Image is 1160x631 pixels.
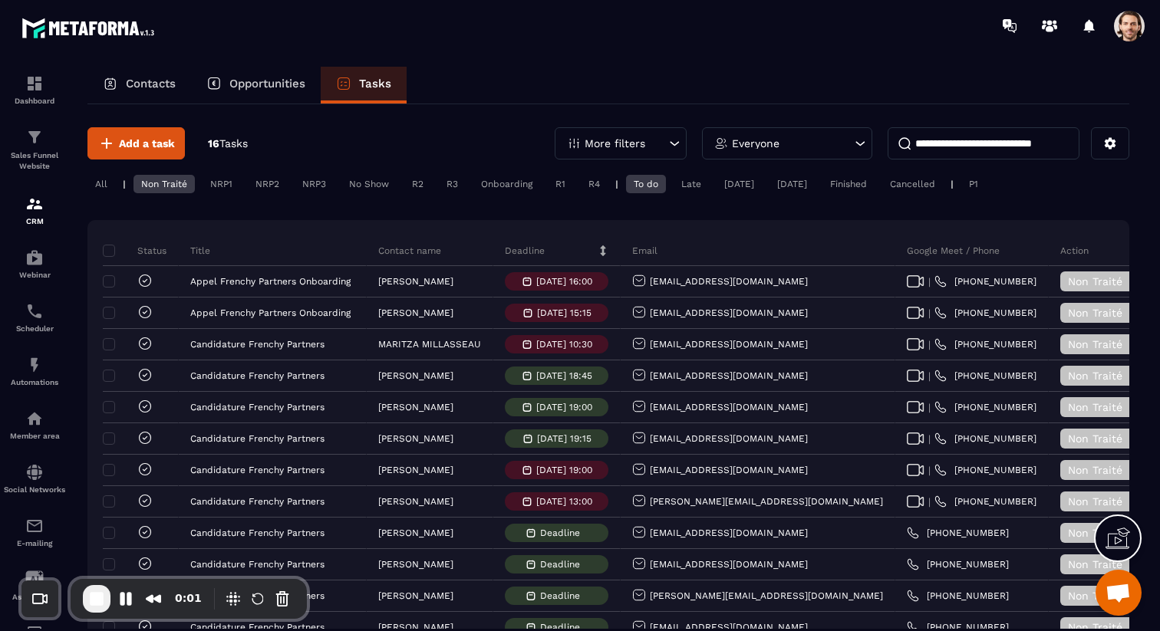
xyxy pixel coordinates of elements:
p: Candidature Frenchy Partners [190,559,325,570]
a: Tasks [321,67,407,104]
p: [PERSON_NAME] [378,496,453,507]
p: Sales Funnel Website [4,150,65,172]
p: Candidature Frenchy Partners [190,339,325,350]
a: Opportunities [191,67,321,104]
p: [PERSON_NAME] [378,402,453,412]
p: | [951,179,954,189]
p: [DATE] 18:45 [536,370,592,381]
p: [PERSON_NAME] [378,590,453,601]
p: [PERSON_NAME] [378,307,453,318]
p: Scheduler [4,324,65,333]
img: formation [25,74,44,93]
a: [PHONE_NUMBER] [934,275,1036,288]
div: R4 [581,175,608,193]
p: Title [190,245,210,257]
p: Appel Frenchy Partners Onboarding [190,276,351,287]
a: [PHONE_NUMBER] [934,370,1036,382]
p: Deadline [505,245,545,257]
img: formation [25,195,44,213]
div: NRP3 [295,175,334,193]
span: | [928,465,931,476]
button: Add a task [87,127,185,159]
p: Candidature Frenchy Partners [190,433,325,444]
span: Non Traité [1068,307,1132,319]
a: social-networksocial-networkSocial Networks [4,452,65,505]
a: [PHONE_NUMBER] [934,338,1036,350]
span: Non Traité [1068,401,1132,413]
img: automations [25,248,44,267]
p: Candidature Frenchy Partners [190,402,325,412]
p: Action [1060,245,1089,257]
a: automationsautomationsWebinar [4,237,65,291]
p: [DATE] 19:00 [536,465,592,475]
p: Opportunities [229,77,305,90]
div: R3 [439,175,466,193]
img: automations [25,409,44,428]
span: Deadline [540,527,588,538]
p: | [123,179,126,189]
p: [DATE] 10:30 [536,339,592,350]
div: Late [674,175,709,193]
span: Deadline [540,559,588,570]
span: Non Traité [1068,558,1132,570]
a: Contacts [87,67,191,104]
span: Non Traité [1068,432,1132,445]
p: Status [107,245,166,257]
div: Non Traité [133,175,195,193]
p: Assistant AI [4,593,65,601]
div: [DATE] [717,175,762,193]
div: [DATE] [769,175,815,193]
p: Automations [4,378,65,386]
p: Candidature Frenchy Partners [190,496,325,507]
span: | [928,433,931,445]
div: All [87,175,115,193]
p: Social Networks [4,485,65,494]
p: [PERSON_NAME] [378,370,453,381]
div: NRP1 [203,175,240,193]
a: formationformationCRM [4,183,65,237]
span: Tasks [219,137,248,150]
a: automationsautomationsMember area [4,398,65,452]
p: More filters [585,138,645,149]
p: [PERSON_NAME] [378,465,453,475]
img: scheduler [25,302,44,320]
p: Candidature Frenchy Partners [190,527,325,538]
span: | [928,496,931,508]
span: | [928,307,931,319]
div: Cancelled [882,175,943,193]
span: Deadline [540,590,588,601]
p: Dashboard [4,97,65,105]
span: Non Traité [1068,495,1132,508]
div: R1 [548,175,573,193]
img: automations [25,356,44,374]
div: To do [626,175,666,193]
div: R2 [404,175,431,193]
a: automationsautomationsAutomations [4,344,65,398]
a: [PHONE_NUMBER] [907,527,1009,539]
p: [PERSON_NAME] [378,559,453,570]
p: [PERSON_NAME] [378,527,453,538]
a: [PHONE_NUMBER] [934,464,1036,476]
p: Candidature Frenchy Partners [190,370,325,381]
a: schedulerschedulerScheduler [4,291,65,344]
img: logo [21,14,160,42]
a: emailemailE-mailing [4,505,65,559]
p: | [615,179,618,189]
span: Non Traité [1068,370,1132,382]
div: Onboarding [473,175,540,193]
p: MARITZA MILLASSEAU [378,339,481,350]
p: Appel Frenchy Partners Onboarding [190,307,351,318]
p: Tasks [359,77,391,90]
a: formationformationDashboard [4,63,65,117]
p: [PERSON_NAME] [378,433,453,444]
a: [PHONE_NUMBER] [934,401,1036,413]
img: formation [25,128,44,146]
div: Ouvrir le chat [1096,570,1142,616]
span: Non Traité [1068,338,1132,350]
span: Non Traité [1068,275,1132,288]
p: [DATE] 19:00 [536,402,592,412]
span: Non Traité [1068,527,1132,539]
div: No Show [341,175,397,193]
a: [PHONE_NUMBER] [934,432,1036,445]
a: [PHONE_NUMBER] [934,307,1036,319]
